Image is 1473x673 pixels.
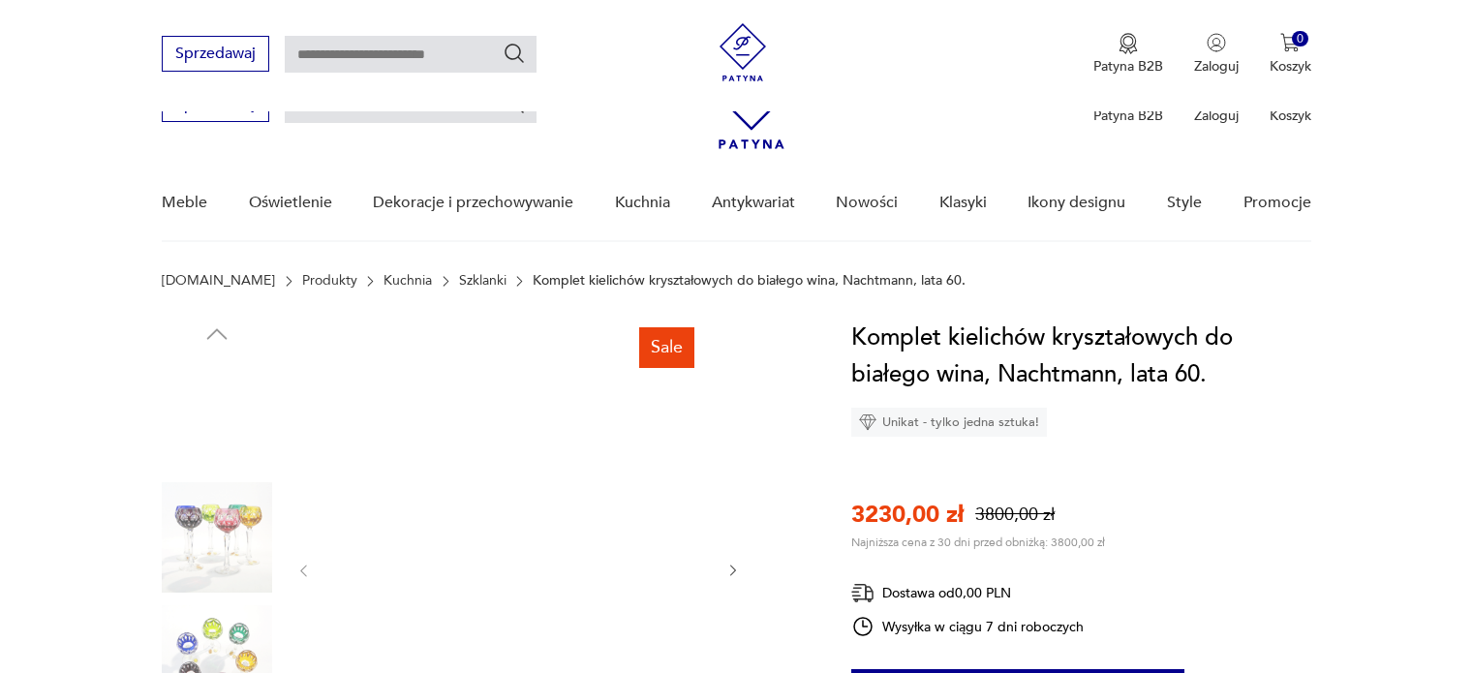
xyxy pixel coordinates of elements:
div: Dostawa od 0,00 PLN [851,581,1084,605]
p: Koszyk [1270,57,1311,76]
a: [DOMAIN_NAME] [162,273,275,289]
div: 0 [1292,31,1308,47]
p: Komplet kielichów kryształowych do białego wina, Nachtmann, lata 60. [533,273,966,289]
a: Sprzedawaj [162,99,269,112]
p: Koszyk [1270,107,1311,125]
button: 0Koszyk [1270,33,1311,76]
a: Meble [162,166,207,240]
a: Produkty [302,273,357,289]
img: Ikona medalu [1119,33,1138,54]
a: Antykwariat [712,166,795,240]
img: Ikona diamentu [859,413,876,431]
img: Zdjęcie produktu Komplet kielichów kryształowych do białego wina, Nachtmann, lata 60. [162,482,272,593]
img: Ikonka użytkownika [1207,33,1226,52]
img: Zdjęcie produktu Komplet kielichów kryształowych do białego wina, Nachtmann, lata 60. [162,358,272,469]
p: Patyna B2B [1093,107,1163,125]
div: Wysyłka w ciągu 7 dni roboczych [851,615,1084,638]
a: Dekoracje i przechowywanie [373,166,573,240]
img: Ikona dostawy [851,581,875,605]
a: Promocje [1243,166,1311,240]
button: Patyna B2B [1093,33,1163,76]
a: Kuchnia [384,273,432,289]
a: Nowości [836,166,898,240]
button: Sprzedawaj [162,36,269,72]
img: Patyna - sklep z meblami i dekoracjami vintage [714,23,772,81]
p: Zaloguj [1194,107,1239,125]
button: Szukaj [503,42,526,65]
p: 3800,00 zł [975,503,1055,527]
img: Ikona koszyka [1280,33,1300,52]
p: Zaloguj [1194,57,1239,76]
a: Ikony designu [1028,166,1125,240]
a: Szklanki [459,273,506,289]
a: Kuchnia [615,166,670,240]
div: Unikat - tylko jedna sztuka! [851,408,1047,437]
a: Sprzedawaj [162,48,269,62]
p: 3230,00 zł [851,499,964,531]
p: Najniższa cena z 30 dni przed obniżką: 3800,00 zł [851,535,1105,550]
button: Zaloguj [1194,33,1239,76]
a: Klasyki [939,166,987,240]
a: Oświetlenie [249,166,332,240]
a: Ikona medaluPatyna B2B [1093,33,1163,76]
h1: Komplet kielichów kryształowych do białego wina, Nachtmann, lata 60. [851,320,1311,393]
div: Sale [639,327,694,368]
a: Style [1167,166,1202,240]
p: Patyna B2B [1093,57,1163,76]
